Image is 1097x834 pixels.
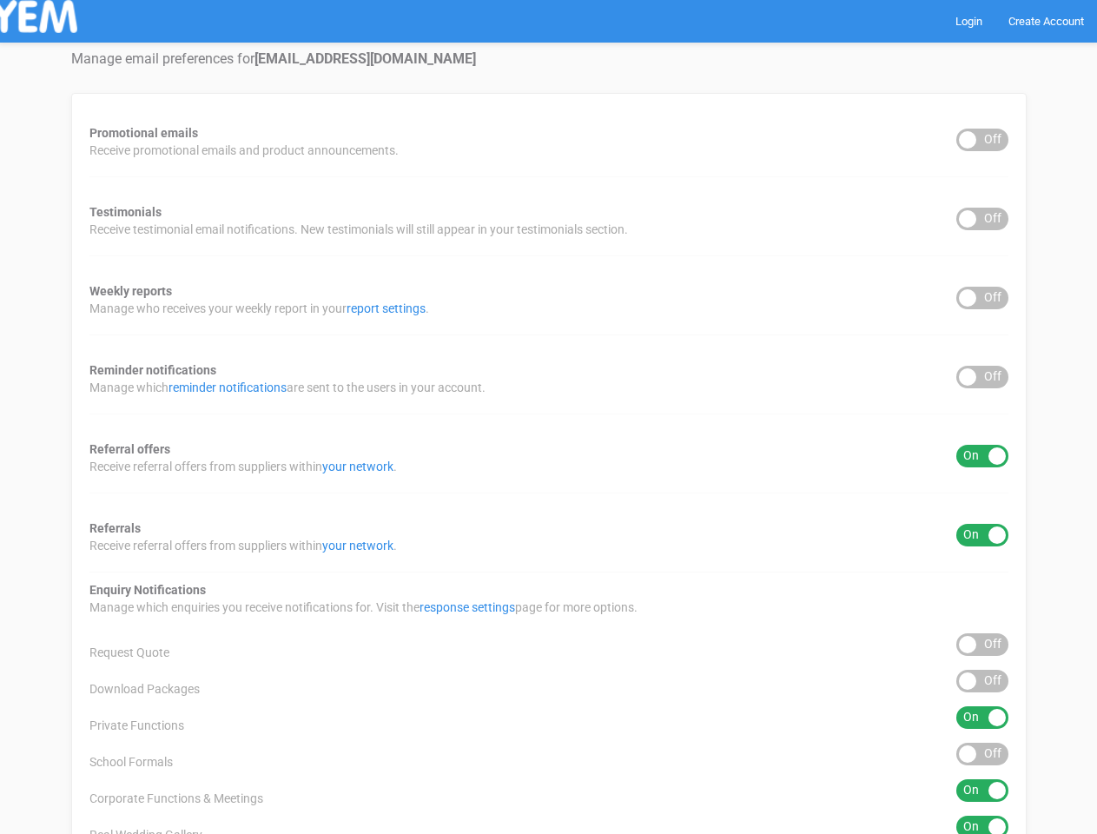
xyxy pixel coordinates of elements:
[71,51,1027,67] h4: Manage email preferences for
[89,680,200,698] span: Download Packages
[89,126,198,140] strong: Promotional emails
[89,363,216,377] strong: Reminder notifications
[89,205,162,219] strong: Testimonials
[89,753,173,771] span: School Formals
[89,717,184,734] span: Private Functions
[89,537,397,554] span: Receive referral offers from suppliers within .
[254,50,476,67] strong: [EMAIL_ADDRESS][DOMAIN_NAME]
[89,284,172,298] strong: Weekly reports
[89,221,628,238] span: Receive testimonial email notifications. New testimonials will still appear in your testimonials ...
[89,379,486,396] span: Manage which are sent to the users in your account.
[169,381,287,394] a: reminder notifications
[89,300,429,317] span: Manage who receives your weekly report in your .
[89,442,170,456] strong: Referral offers
[89,142,399,159] span: Receive promotional emails and product announcements.
[347,301,426,315] a: report settings
[420,600,515,614] a: response settings
[322,539,393,553] a: your network
[89,583,206,597] strong: Enquiry Notifications
[89,521,141,535] strong: Referrals
[89,599,638,616] span: Manage which enquiries you receive notifications for. Visit the page for more options.
[89,458,397,475] span: Receive referral offers from suppliers within .
[89,790,263,807] span: Corporate Functions & Meetings
[322,460,393,473] a: your network
[89,644,169,661] span: Request Quote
